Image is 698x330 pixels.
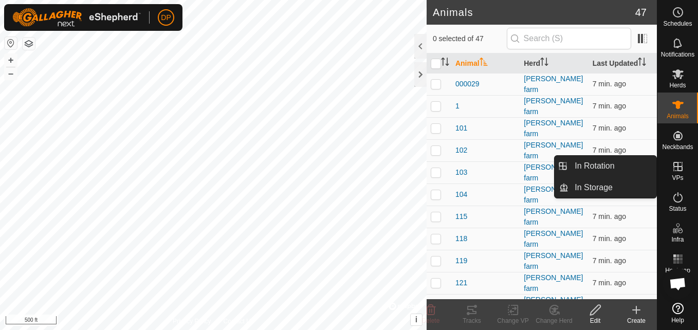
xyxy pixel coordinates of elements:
[568,177,656,198] a: In Storage
[455,189,467,200] span: 104
[555,177,656,198] li: In Storage
[593,124,626,132] span: Oct 4, 2025, 3:38 PM
[555,156,656,176] li: In Rotation
[524,295,584,316] div: [PERSON_NAME] farm
[224,317,254,326] a: Contact Us
[422,317,440,324] span: Delete
[441,59,449,67] p-sorticon: Activate to sort
[492,316,534,325] div: Change VP
[524,272,584,294] div: [PERSON_NAME] farm
[455,167,467,178] span: 103
[524,250,584,272] div: [PERSON_NAME] farm
[568,156,656,176] a: In Rotation
[534,316,575,325] div: Change Herd
[524,140,584,161] div: [PERSON_NAME] farm
[669,206,686,212] span: Status
[5,54,17,66] button: +
[455,233,467,244] span: 118
[451,53,520,74] th: Animal
[589,53,657,74] th: Last Updated
[593,279,626,287] span: Oct 4, 2025, 3:38 PM
[524,162,584,184] div: [PERSON_NAME] farm
[455,211,467,222] span: 115
[23,38,35,50] button: Map Layers
[524,228,584,250] div: [PERSON_NAME] farm
[524,206,584,228] div: [PERSON_NAME] farm
[667,113,689,119] span: Animals
[662,144,693,150] span: Neckbands
[12,8,141,27] img: Gallagher Logo
[451,316,492,325] div: Tracks
[455,278,467,288] span: 121
[575,316,616,325] div: Edit
[616,316,657,325] div: Create
[661,51,694,58] span: Notifications
[433,6,635,19] h2: Animals
[669,82,686,88] span: Herds
[433,33,507,44] span: 0 selected of 47
[455,79,480,89] span: 000029
[455,101,460,112] span: 1
[411,314,422,325] button: i
[524,184,584,206] div: [PERSON_NAME] farm
[671,236,684,243] span: Infra
[593,256,626,265] span: Oct 4, 2025, 3:38 PM
[540,59,548,67] p-sorticon: Activate to sort
[672,175,683,181] span: VPs
[455,255,467,266] span: 119
[173,317,211,326] a: Privacy Policy
[671,317,684,323] span: Help
[524,96,584,117] div: [PERSON_NAME] farm
[5,37,17,49] button: Reset Map
[520,53,588,74] th: Herd
[635,5,647,20] span: 47
[638,59,646,67] p-sorticon: Activate to sort
[161,12,171,23] span: DP
[663,21,692,27] span: Schedules
[593,80,626,88] span: Oct 4, 2025, 3:38 PM
[455,145,467,156] span: 102
[415,315,417,324] span: i
[575,181,613,194] span: In Storage
[575,160,614,172] span: In Rotation
[665,267,690,273] span: Heatmap
[480,59,488,67] p-sorticon: Activate to sort
[593,234,626,243] span: Oct 4, 2025, 3:38 PM
[657,299,698,327] a: Help
[593,212,626,221] span: Oct 4, 2025, 3:38 PM
[507,28,631,49] input: Search (S)
[593,102,626,110] span: Oct 4, 2025, 3:38 PM
[663,268,693,299] div: Open chat
[524,74,584,95] div: [PERSON_NAME] farm
[593,146,626,154] span: Oct 4, 2025, 3:38 PM
[5,67,17,80] button: –
[524,118,584,139] div: [PERSON_NAME] farm
[455,123,467,134] span: 101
